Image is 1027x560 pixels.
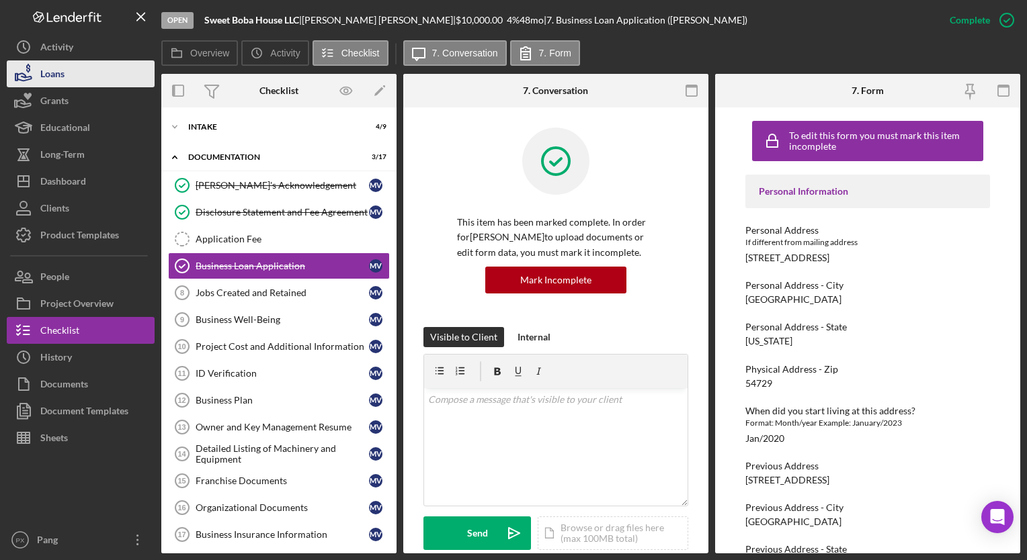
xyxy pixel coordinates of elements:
[196,207,369,218] div: Disclosure Statement and Fee Agreement
[180,316,184,324] tspan: 9
[177,477,186,485] tspan: 15
[168,521,390,548] a: 17Business Insurance InformationMV
[7,114,155,141] a: Educational
[369,205,382,219] div: M V
[7,263,155,290] button: People
[168,414,390,440] a: 13Owner and Key Management ResumeMV
[362,123,386,131] div: 4 / 9
[520,267,591,293] div: Mark Incomplete
[40,344,72,374] div: History
[745,252,829,263] div: [STREET_ADDRESS]
[204,15,302,26] div: |
[369,528,382,541] div: M V
[745,364,989,375] div: Physical Address - Zip
[7,398,155,424] a: Document Templates
[745,544,989,555] div: Previous Address - State
[544,15,747,26] div: | 7. Business Loan Application ([PERSON_NAME])
[196,341,369,352] div: Project Cost and Additional Information
[362,153,386,161] div: 3 / 17
[196,529,369,540] div: Business Insurance Information
[177,450,186,458] tspan: 14
[168,360,390,387] a: 11ID VerificationMV
[430,327,497,347] div: Visible to Client
[7,344,155,371] button: History
[520,15,544,26] div: 48 mo
[456,15,507,26] div: $10,000.00
[168,467,390,494] a: 15Franchise DocumentsMV
[369,286,382,299] div: M V
[7,168,155,195] button: Dashboard
[745,502,989,513] div: Previous Address - City
[745,294,841,305] div: [GEOGRAPHIC_DATA]
[369,474,382,487] div: M V
[518,327,550,347] div: Internal
[369,447,382,461] div: M V
[7,34,155,60] button: Activity
[485,267,626,293] button: Mark Incomplete
[745,416,989,430] div: Format: Month/year Example: January/2023
[177,396,186,404] tspan: 12
[270,48,300,58] label: Activity
[745,336,792,346] div: [US_STATE]
[168,387,390,414] a: 12Business PlanMV
[7,60,155,87] button: Loans
[204,14,299,26] b: Sweet Boba House LLC
[7,424,155,451] button: Sheets
[168,279,390,306] a: 8Jobs Created and RetainedMV
[369,501,382,514] div: M V
[40,398,128,428] div: Document Templates
[745,236,989,249] div: If different from mailing address
[510,40,580,66] button: 7. Form
[745,461,989,471] div: Previous Address
[7,141,155,168] a: Long-Term
[40,87,69,118] div: Grants
[7,290,155,317] a: Project Overview
[188,153,353,161] div: Documentation
[40,263,69,293] div: People
[432,48,498,58] label: 7. Conversation
[511,327,557,347] button: Internal
[341,48,380,58] label: Checklist
[423,516,531,550] button: Send
[369,259,382,273] div: M V
[745,225,989,236] div: Personal Address
[313,40,388,66] button: Checklist
[196,234,389,244] div: Application Fee
[523,85,588,96] div: 7. Conversation
[745,433,784,444] div: Jan/2020
[177,369,186,377] tspan: 11
[507,15,520,26] div: 4 %
[369,179,382,192] div: M V
[168,440,390,467] a: 14Detailed Listing of Machinery and EquipmentMV
[196,475,369,486] div: Franchise Documents
[403,40,507,66] button: 7. Conversation
[241,40,309,66] button: Activity
[759,186,976,197] div: Personal Information
[467,516,488,550] div: Send
[981,501,1014,533] div: Open Intercom Messenger
[190,48,229,58] label: Overview
[259,85,298,96] div: Checklist
[40,114,90,144] div: Educational
[196,443,369,465] div: Detailed Listing of Machinery and Equipment
[177,530,186,539] tspan: 17
[7,195,155,222] button: Clients
[177,423,186,431] tspan: 13
[7,317,155,344] a: Checklist
[168,333,390,360] a: 10Project Cost and Additional InformationMV
[40,60,65,91] div: Loans
[161,12,194,29] div: Open
[168,306,390,333] a: 9Business Well-BeingMV
[188,123,353,131] div: Intake
[457,215,655,260] p: This item has been marked complete. In order for [PERSON_NAME] to upload documents or edit form d...
[745,406,989,416] div: When did you start living at this address?
[40,424,68,455] div: Sheets
[950,7,990,34] div: Complete
[369,420,382,434] div: M V
[16,536,25,544] text: PX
